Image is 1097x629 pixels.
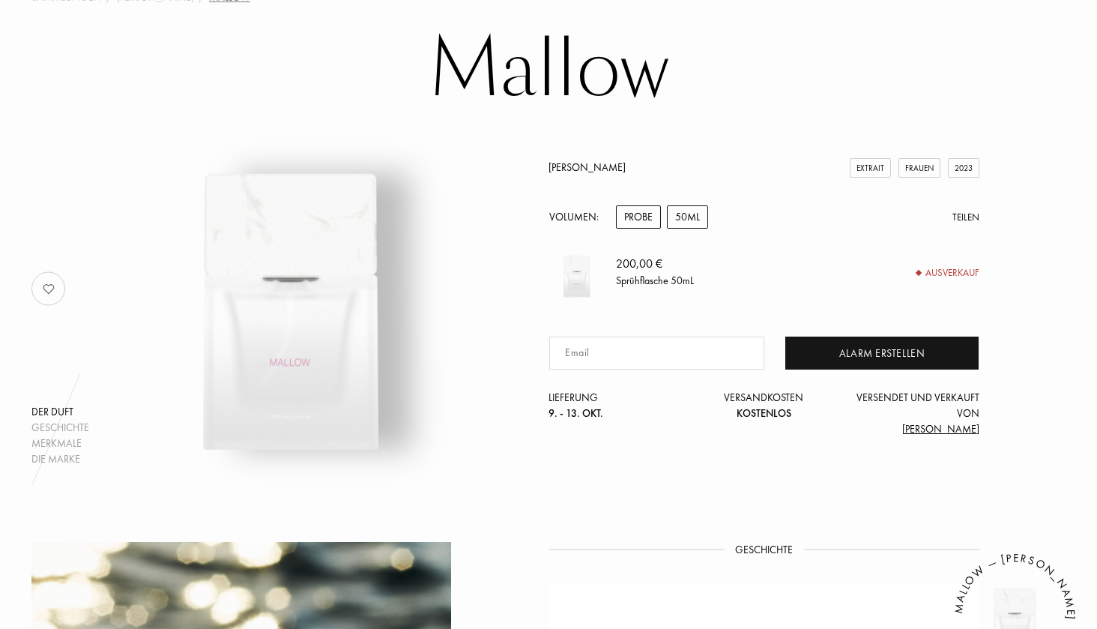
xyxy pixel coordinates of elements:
[549,337,764,370] input: Email
[548,205,607,229] div: Volumen:
[31,436,89,451] div: Merkmale
[616,255,694,273] div: 200,00 €
[692,390,836,421] div: Versandkosten
[34,274,64,304] img: no_like_p.png
[850,158,891,178] div: Extrait
[952,210,979,225] div: Teilen
[785,337,979,370] div: Alarm erstellen
[31,404,89,420] div: Der Duft
[31,420,89,436] div: Geschichte
[902,422,979,436] span: [PERSON_NAME]
[616,205,661,229] div: Probe
[548,160,626,174] a: [PERSON_NAME]
[898,158,940,178] div: Frauen
[548,390,692,421] div: Lieferung
[174,28,923,111] h1: Mallow
[835,390,979,437] div: Versendet und verkauft von
[916,265,979,280] div: Ausverkauf
[105,96,476,467] img: Mallow Sora Dora
[548,406,603,420] span: 9. - 13. Okt.
[548,244,605,300] img: Mallow Sora Dora
[948,158,979,178] div: 2023
[616,273,694,289] div: Sprühflasche 50mL
[737,406,791,420] span: Kostenlos
[31,451,89,467] div: Die Marke
[667,205,708,229] div: 50mL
